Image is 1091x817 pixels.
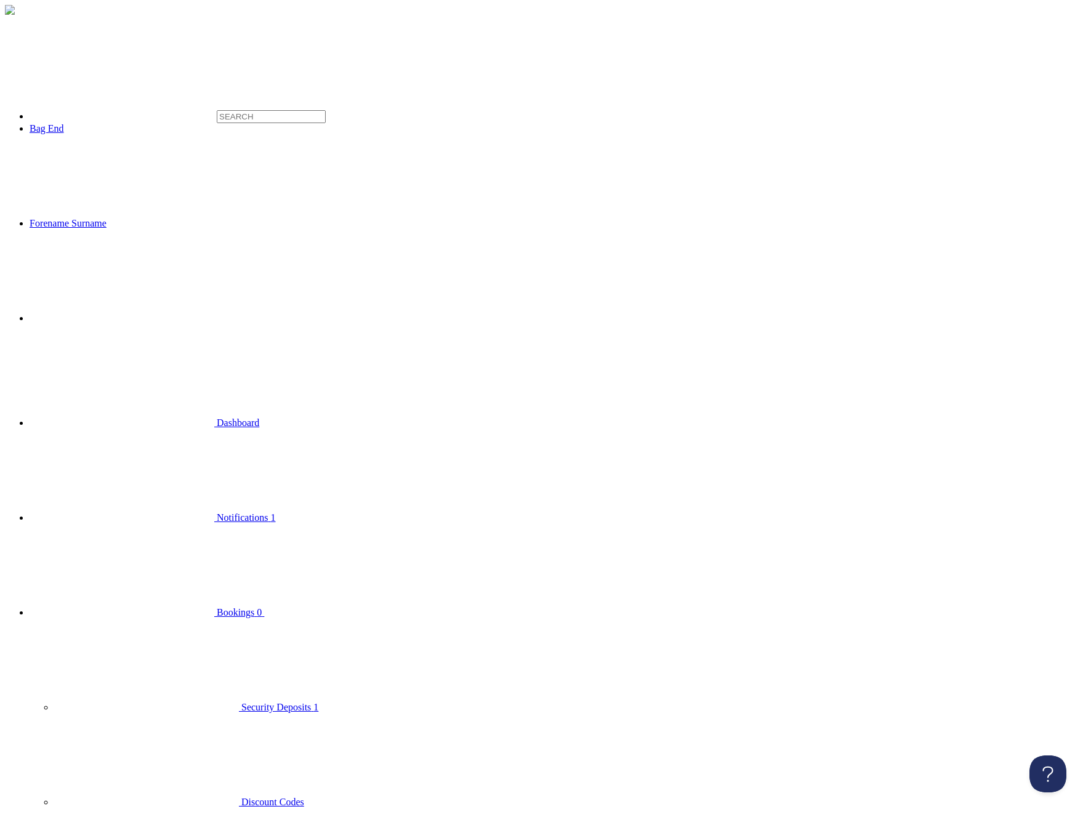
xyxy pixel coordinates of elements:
[30,607,449,618] a: Bookings 0
[217,512,268,523] span: Notifications
[217,110,326,123] input: SEARCH
[30,512,276,523] a: Notifications 1
[30,218,291,228] a: Forename Surname
[5,5,15,15] img: menu-toggle-4520fedd754c2a8bde71ea2914dd820b131290c2d9d837ca924f0cce6f9668d0.png
[217,607,254,618] span: Bookings
[54,797,304,807] a: Discount Codes
[54,702,318,712] a: Security Deposits 1
[241,797,304,807] span: Discount Codes
[257,607,262,618] span: 0
[1029,755,1066,792] iframe: Toggle Customer Support
[217,417,259,428] span: Dashboard
[313,702,318,712] span: 1
[271,512,276,523] span: 1
[30,417,259,428] a: Dashboard
[30,123,64,134] a: Bag End
[241,702,311,712] span: Security Deposits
